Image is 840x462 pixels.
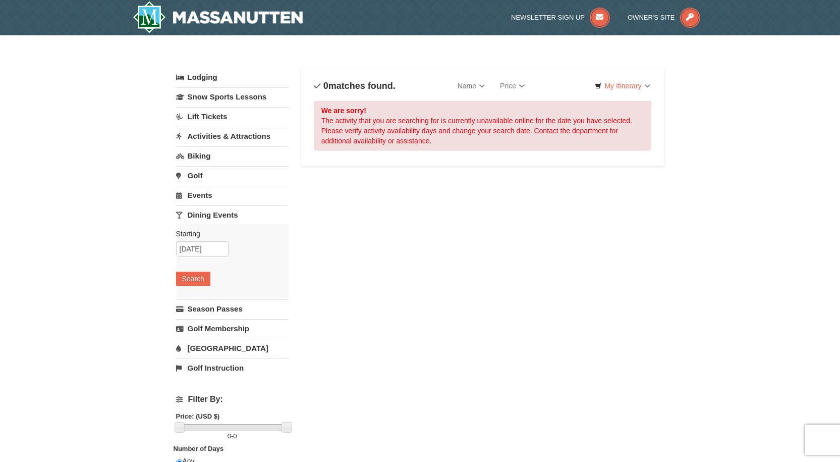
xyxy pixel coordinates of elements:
a: Dining Events [176,206,289,224]
a: Owner's Site [628,14,700,21]
a: Biking [176,146,289,165]
a: [GEOGRAPHIC_DATA] [176,339,289,357]
button: Search [176,272,210,286]
a: Snow Sports Lessons [176,87,289,106]
a: Price [492,76,532,96]
a: Lift Tickets [176,107,289,126]
span: Newsletter Sign Up [511,14,585,21]
h4: Filter By: [176,395,289,404]
span: 0 [323,81,328,91]
a: Massanutten Resort [133,1,303,33]
label: - [176,431,289,441]
a: Season Passes [176,299,289,318]
span: Owner's Site [628,14,675,21]
a: Activities & Attractions [176,127,289,145]
a: Golf [176,166,289,185]
a: Lodging [176,68,289,86]
strong: Number of Days [174,445,224,452]
img: Massanutten Resort Logo [133,1,303,33]
div: The activity that you are searching for is currently unavailable online for the date you have sel... [314,101,652,150]
strong: Price: (USD $) [176,413,220,420]
label: Starting [176,229,281,239]
h4: matches found. [314,81,396,91]
a: Golf Instruction [176,358,289,377]
span: 0 [228,432,231,440]
a: Name [450,76,492,96]
strong: We are sorry! [321,107,366,115]
a: My Itinerary [588,78,656,93]
a: Golf Membership [176,319,289,338]
span: 0 [233,432,237,440]
a: Newsletter Sign Up [511,14,610,21]
a: Events [176,186,289,204]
